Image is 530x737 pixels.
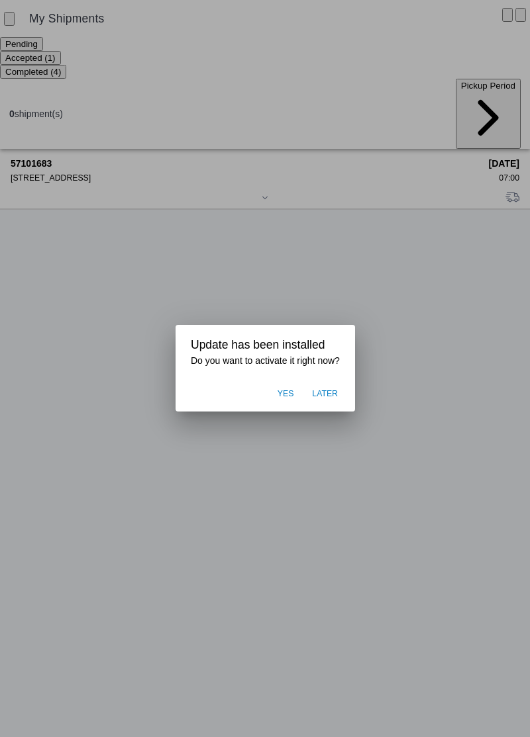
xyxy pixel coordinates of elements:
[312,388,338,400] span: Later
[277,388,293,400] span: Yes
[191,355,340,367] h3: Do you want to activate it right now?
[270,382,300,407] button: Yes
[305,382,344,407] button: Later
[191,338,340,352] h2: Update has been installed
